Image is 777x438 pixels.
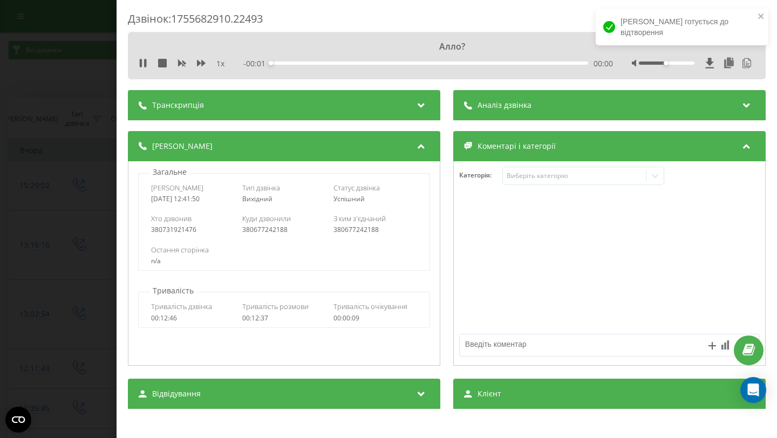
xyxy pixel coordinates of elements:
[151,257,417,265] div: n/a
[198,40,696,52] div: Алло?
[459,172,502,179] h4: Категорія :
[151,214,192,223] span: Хто дзвонив
[478,141,556,152] span: Коментарі і категорії
[596,9,768,45] div: [PERSON_NAME] готується до відтворення
[758,12,765,22] button: close
[150,285,196,296] p: Тривалість
[478,388,501,399] span: Клієнт
[242,314,326,322] div: 00:12:37
[151,302,212,311] span: Тривалість дзвінка
[242,302,309,311] span: Тривалість розмови
[333,214,386,223] span: З ким з'єднаний
[151,314,235,322] div: 00:12:46
[333,314,417,322] div: 00:00:09
[269,61,273,65] div: Accessibility label
[151,195,235,203] div: [DATE] 12:41:50
[128,11,766,32] div: Дзвінок : 1755682910.22493
[664,61,668,65] div: Accessibility label
[333,194,365,203] span: Успішний
[216,58,224,69] span: 1 x
[507,172,642,180] div: Виберіть категорію
[152,141,213,152] span: [PERSON_NAME]
[243,58,271,69] span: - 00:01
[740,377,766,403] div: Open Intercom Messenger
[152,388,201,399] span: Відвідування
[333,302,407,311] span: Тривалість очікування
[478,100,531,111] span: Аналіз дзвінка
[151,226,235,234] div: 380731921476
[151,183,203,193] span: [PERSON_NAME]
[333,183,380,193] span: Статус дзвінка
[242,194,272,203] span: Вихідний
[242,214,291,223] span: Куди дзвонили
[242,226,326,234] div: 380677242188
[333,226,417,234] div: 380677242188
[5,407,31,433] button: Open CMP widget
[242,183,280,193] span: Тип дзвінка
[152,100,204,111] span: Транскрипція
[150,167,189,177] p: Загальне
[594,58,613,69] span: 00:00
[151,245,209,255] span: Остання сторінка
